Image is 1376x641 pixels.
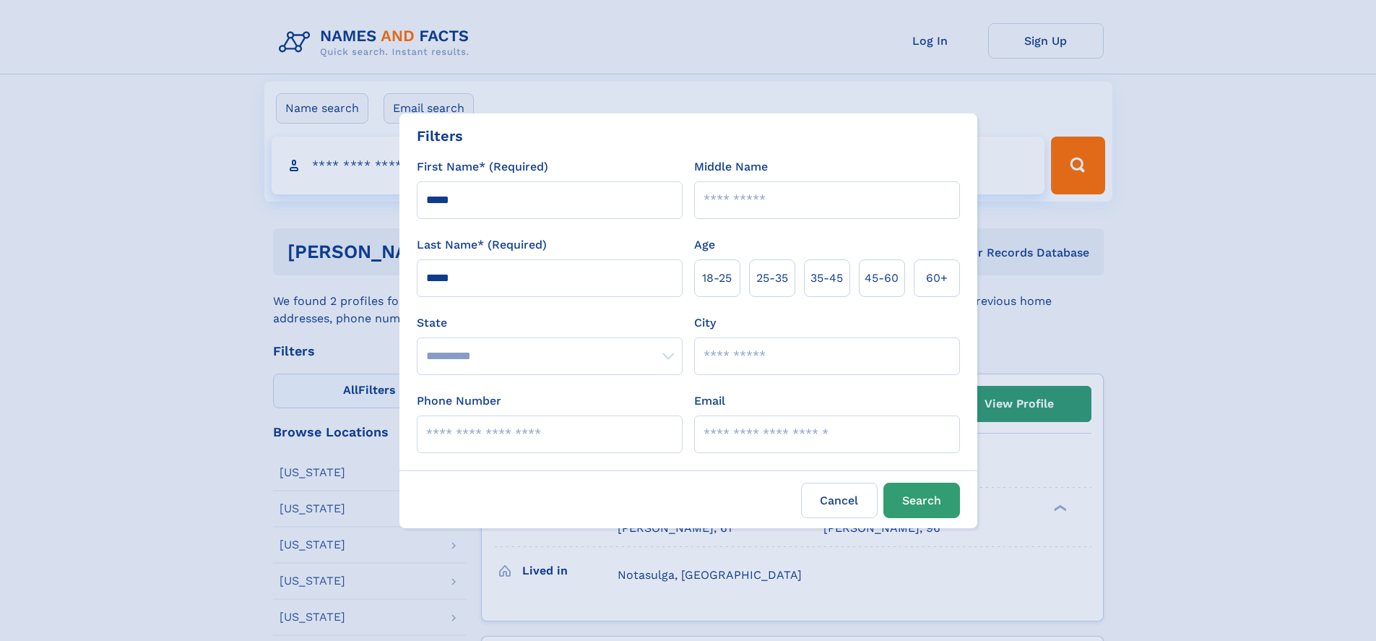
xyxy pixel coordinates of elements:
[801,483,878,518] label: Cancel
[865,270,899,287] span: 45‑60
[694,392,725,410] label: Email
[810,270,843,287] span: 35‑45
[926,270,948,287] span: 60+
[417,125,463,147] div: Filters
[417,236,547,254] label: Last Name* (Required)
[417,158,548,176] label: First Name* (Required)
[883,483,960,518] button: Search
[694,236,715,254] label: Age
[417,392,501,410] label: Phone Number
[756,270,788,287] span: 25‑35
[694,158,768,176] label: Middle Name
[702,270,732,287] span: 18‑25
[417,314,683,332] label: State
[694,314,716,332] label: City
